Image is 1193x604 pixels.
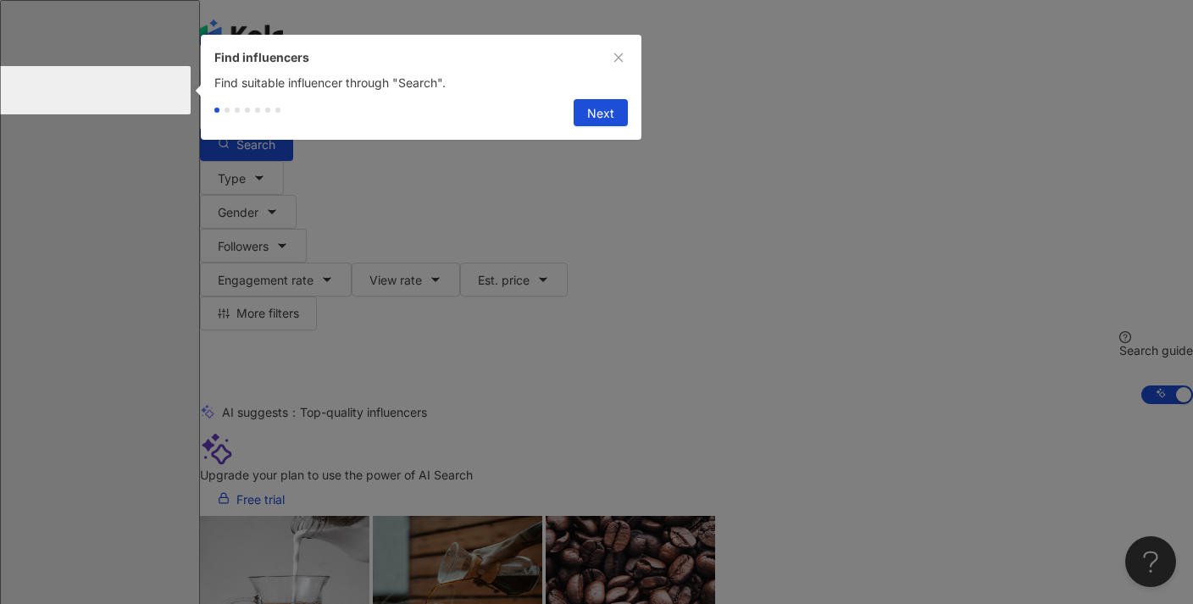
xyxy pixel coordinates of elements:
div: Find suitable influencer through "Search". [201,74,641,92]
div: Find influencers [214,48,628,67]
span: Next [587,100,614,127]
button: close [609,48,628,67]
button: Next [574,99,628,126]
span: close [613,52,624,64]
